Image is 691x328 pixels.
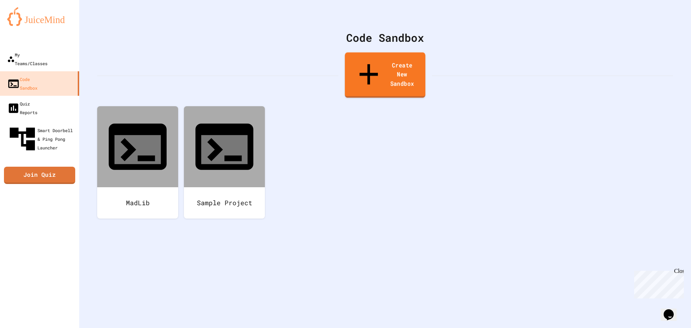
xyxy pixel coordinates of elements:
[631,268,684,298] iframe: chat widget
[7,7,72,26] img: logo-orange.svg
[97,106,178,219] a: MadLib
[184,106,265,219] a: Sample Project
[3,3,50,46] div: Chat with us now!Close
[184,187,265,219] div: Sample Project
[97,30,673,46] div: Code Sandbox
[7,124,76,154] div: Smart Doorbell & Ping Pong Launcher
[7,50,48,68] div: My Teams/Classes
[345,52,425,98] a: Create New Sandbox
[4,167,75,184] a: Join Quiz
[97,187,178,219] div: MadLib
[661,299,684,321] iframe: chat widget
[7,99,37,117] div: Quiz Reports
[7,75,37,92] div: Code Sandbox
